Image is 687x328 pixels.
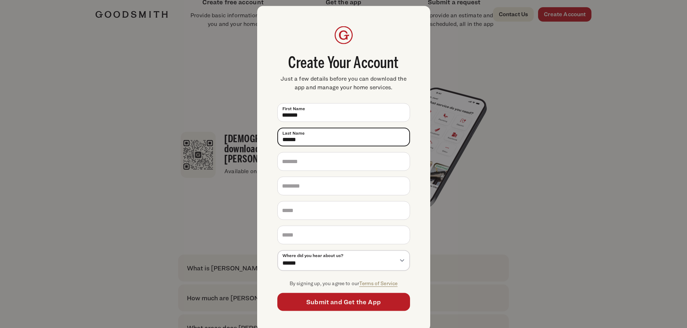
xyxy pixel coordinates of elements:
a: Terms of Service [359,280,397,286]
span: Create Your Account [277,55,410,71]
span: Just a few details before you can download the app and manage your home services. [277,74,410,91]
p: By signing up, you agree to our [277,279,410,287]
span: Where did you hear about us? [282,252,343,259]
button: Submit and Get the App [277,293,410,311]
span: First Name [282,105,305,112]
span: Last Name [282,130,305,136]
